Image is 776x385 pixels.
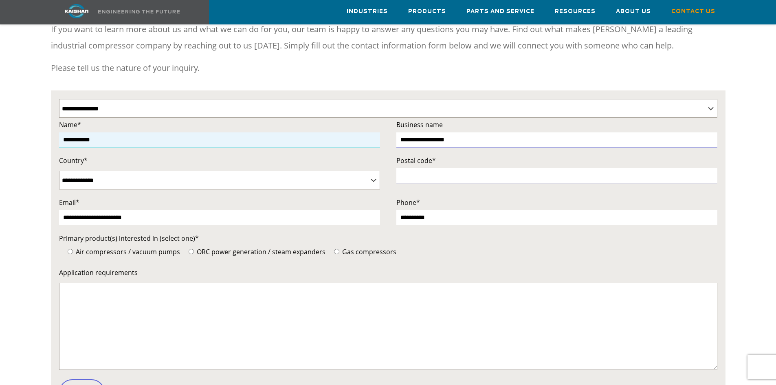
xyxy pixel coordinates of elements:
label: Phone* [396,197,717,208]
span: Contact Us [671,7,715,16]
input: Gas compressors [334,249,339,254]
span: About Us [616,7,651,16]
label: Name* [59,119,380,130]
p: Please tell us the nature of your inquiry. [51,60,725,76]
a: About Us [616,0,651,22]
span: Industries [347,7,388,16]
a: Contact Us [671,0,715,22]
a: Resources [555,0,596,22]
span: Air compressors / vacuum pumps [74,247,180,256]
img: kaishan logo [46,4,107,18]
a: Parts and Service [466,0,534,22]
input: Air compressors / vacuum pumps [68,249,73,254]
label: Postal code* [396,155,717,166]
p: If you want to learn more about us and what we can do for you, our team is happy to answer any qu... [51,21,725,54]
span: Products [408,7,446,16]
a: Industries [347,0,388,22]
a: Products [408,0,446,22]
img: Engineering the future [98,10,180,13]
label: Business name [396,119,717,130]
span: Parts and Service [466,7,534,16]
span: Resources [555,7,596,16]
span: ORC power generation / steam expanders [195,247,325,256]
span: Gas compressors [341,247,396,256]
input: ORC power generation / steam expanders [189,249,194,254]
label: Email* [59,197,380,208]
label: Application requirements [59,267,717,278]
label: Country* [59,155,380,166]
